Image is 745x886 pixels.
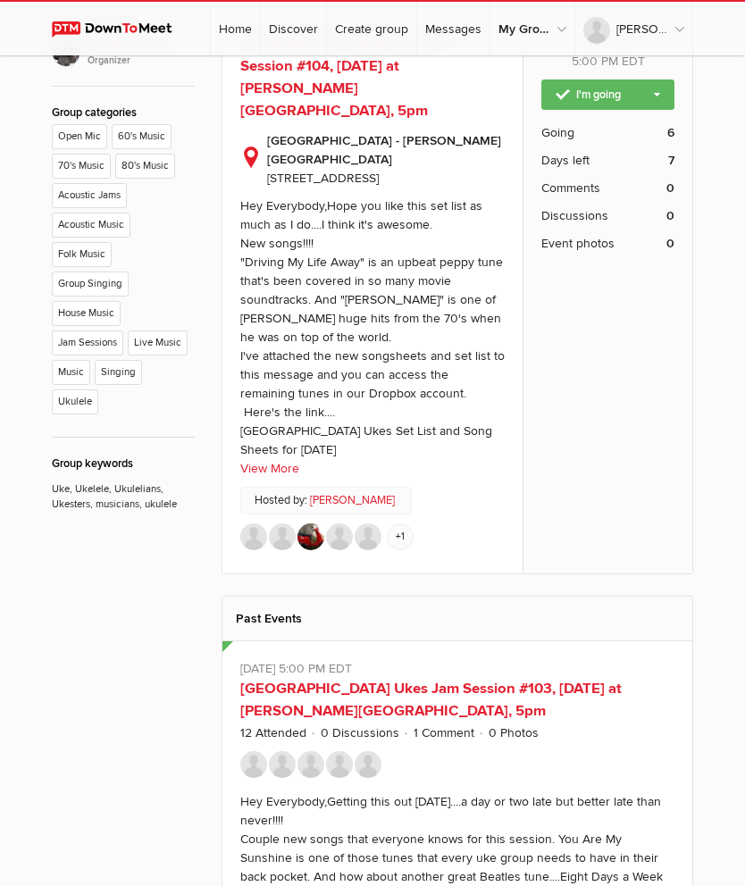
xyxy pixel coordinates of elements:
[240,680,622,720] a: [GEOGRAPHIC_DATA] Ukes Jam Session #103, [DATE] at [PERSON_NAME][GEOGRAPHIC_DATA], 5pm
[240,487,412,514] p: Hosted by:
[269,523,296,550] img: Marsha Hildebrand
[240,751,267,778] img: Scott Laing
[88,54,195,68] i: Organizer
[327,2,416,55] a: Create group
[575,2,692,55] a: [PERSON_NAME]
[52,104,195,121] div: Group categories
[355,523,381,550] img: GillianS
[267,131,505,169] b: [GEOGRAPHIC_DATA] - [PERSON_NAME][GEOGRAPHIC_DATA]
[326,523,353,550] img: Pam McDonald
[572,54,618,69] span: 5:00 PM
[666,206,674,225] b: 0
[240,725,306,740] a: 12 Attended
[240,523,267,550] img: Sandra Heydon
[211,2,260,55] a: Home
[236,597,679,640] h2: Past Events
[297,751,324,778] img: Colin Heydon
[541,123,574,142] span: Going
[541,179,600,197] span: Comments
[269,751,296,778] img: Brian O’Rawe
[52,21,188,38] img: DownToMeet
[240,198,505,457] div: Hey Everybody,Hope you like this set list as much as I do....I think it's awesome. New songs!!!! ...
[490,2,574,55] a: My Groups
[667,123,674,142] b: 6
[355,751,381,778] img: John T
[541,234,615,253] span: Event photos
[387,523,414,550] a: +1
[541,79,674,110] a: I'm going
[417,2,490,55] a: Messages
[261,2,326,55] a: Discover
[541,206,608,225] span: Discussions
[489,725,539,740] a: 0 Photos
[267,171,379,186] span: [STREET_ADDRESS]
[541,151,590,170] span: Days left
[240,659,674,678] p: [DATE] 5:00 PM EDT
[414,725,474,740] a: 1 Comment
[240,459,299,478] a: View More
[668,151,674,170] b: 7
[666,234,674,253] b: 0
[326,751,353,778] img: Sandra Heydon
[310,492,395,509] a: [PERSON_NAME]
[297,523,324,550] img: Brenda M
[321,725,399,740] a: 0 Discussions
[52,472,195,512] p: Uke, Ukelele, Ukulelians, Ukesters, musicians, ukulele
[622,54,645,69] span: America/New_York
[52,456,195,472] div: Group keywords
[666,179,674,197] b: 0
